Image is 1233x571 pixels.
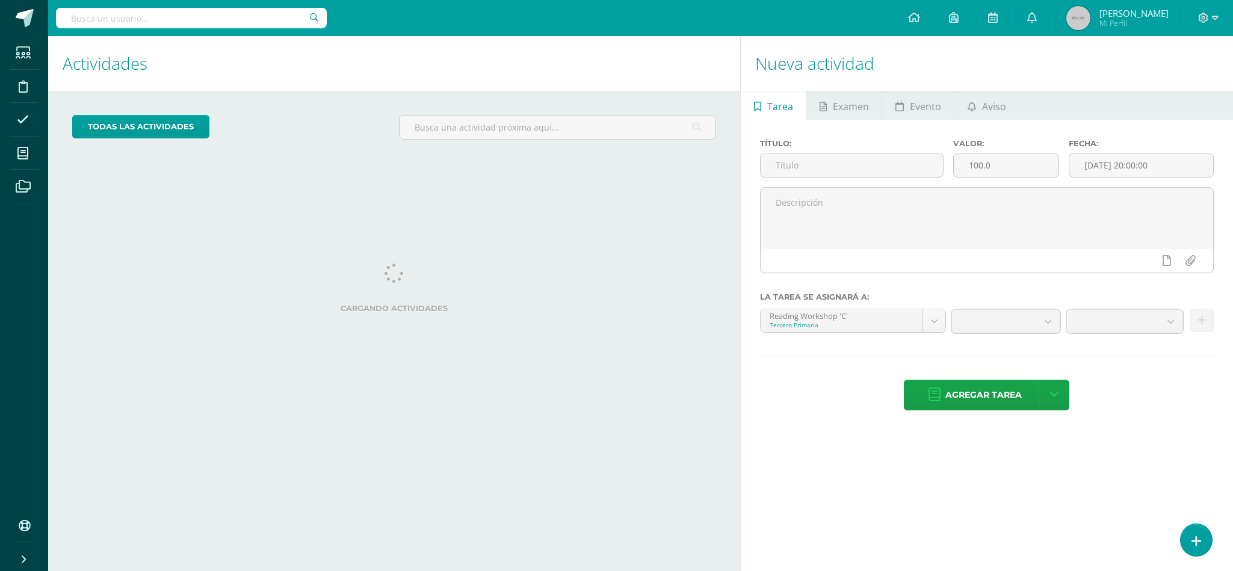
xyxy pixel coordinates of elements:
span: Aviso [982,92,1006,121]
label: Cargando actividades [72,304,716,313]
span: Examen [833,92,869,121]
h1: Nueva actividad [755,36,1219,91]
label: Valor: [953,139,1060,148]
span: Tarea [767,92,793,121]
label: Título: [760,139,944,148]
input: Busca un usuario... [56,8,327,28]
a: Evento [882,91,954,120]
span: Mi Perfil [1099,18,1169,28]
div: Reading Workshop 'C' [770,309,914,321]
input: Busca una actividad próxima aquí... [400,116,715,139]
span: Agregar tarea [945,380,1022,410]
input: Puntos máximos [954,153,1059,177]
a: Reading Workshop 'C'Tercero Primaria [761,309,946,332]
span: [PERSON_NAME] [1099,7,1169,19]
input: Título [761,153,943,177]
h1: Actividades [63,36,726,91]
img: 45x45 [1066,6,1090,30]
a: Examen [806,91,882,120]
input: Fecha de entrega [1069,153,1213,177]
div: Tercero Primaria [770,321,914,329]
a: todas las Actividades [72,115,209,138]
label: La tarea se asignará a: [760,292,1214,301]
span: Evento [910,92,941,121]
label: Fecha: [1069,139,1214,148]
a: Aviso [954,91,1019,120]
a: Tarea [741,91,806,120]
